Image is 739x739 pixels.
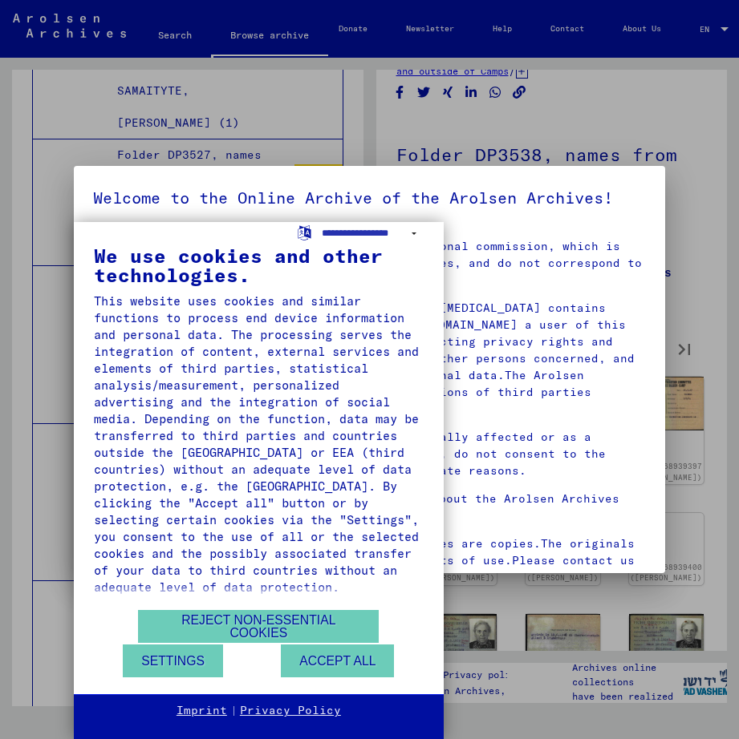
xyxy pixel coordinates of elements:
[138,610,379,643] button: Reject non-essential cookies
[94,293,424,596] div: This website uses cookies and similar functions to process end device information and personal da...
[240,703,341,719] a: Privacy Policy
[94,246,424,285] div: We use cookies and other technologies.
[123,644,223,677] button: Settings
[281,644,394,677] button: Accept all
[177,703,227,719] a: Imprint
